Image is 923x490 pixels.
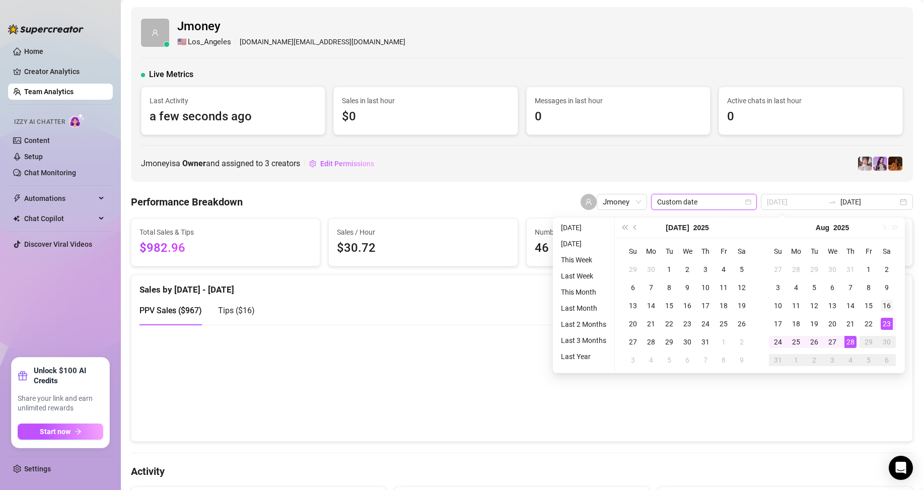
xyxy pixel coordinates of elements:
[624,260,642,278] td: 2025-06-29
[805,260,823,278] td: 2025-07-29
[790,300,802,312] div: 11
[823,278,841,297] td: 2025-08-06
[823,315,841,333] td: 2025-08-20
[557,318,610,330] li: Last 2 Months
[736,354,748,366] div: 9
[860,297,878,315] td: 2025-08-15
[678,351,696,369] td: 2025-08-06
[787,297,805,315] td: 2025-08-11
[660,278,678,297] td: 2025-07-08
[265,159,269,168] span: 3
[823,333,841,351] td: 2025-08-27
[878,351,896,369] td: 2025-09-06
[660,315,678,333] td: 2025-07-22
[828,198,836,206] span: to
[860,278,878,297] td: 2025-08-08
[790,263,802,275] div: 28
[678,242,696,260] th: We
[535,227,707,238] span: Number of PPVs Sold
[182,159,206,168] b: Owner
[823,260,841,278] td: 2025-07-30
[858,157,872,171] img: Rosie
[149,68,193,81] span: Live Metrics
[696,351,715,369] td: 2025-08-07
[696,260,715,278] td: 2025-07-03
[881,263,893,275] div: 2
[13,194,21,202] span: thunderbolt
[642,260,660,278] td: 2025-06-30
[678,260,696,278] td: 2025-07-02
[40,428,70,436] span: Start now
[841,351,860,369] td: 2025-09-04
[881,336,893,348] div: 30
[769,333,787,351] td: 2025-08-24
[733,333,751,351] td: 2025-08-02
[844,354,857,366] div: 4
[805,351,823,369] td: 2025-09-02
[177,17,405,36] span: Jmoney
[881,300,893,312] div: 16
[881,282,893,294] div: 9
[715,315,733,333] td: 2025-07-25
[878,278,896,297] td: 2025-08-09
[878,260,896,278] td: 2025-08-02
[681,336,693,348] div: 30
[557,334,610,346] li: Last 3 Months
[557,222,610,234] li: [DATE]
[772,282,784,294] div: 3
[139,306,202,315] span: PPV Sales ( $967 )
[681,263,693,275] div: 2
[844,300,857,312] div: 14
[769,242,787,260] th: Su
[841,260,860,278] td: 2025-07-31
[805,242,823,260] th: Tu
[878,315,896,333] td: 2025-08-23
[24,190,96,206] span: Automations
[663,282,675,294] div: 8
[860,351,878,369] td: 2025-09-05
[150,95,317,106] span: Last Activity
[24,136,50,145] a: Content
[535,107,702,126] span: 0
[736,336,748,348] div: 2
[808,263,820,275] div: 29
[736,282,748,294] div: 12
[844,282,857,294] div: 7
[177,36,187,48] span: 🇺🇸
[645,336,657,348] div: 28
[840,196,898,207] input: End date
[630,218,641,238] button: Previous month (PageUp)
[663,300,675,312] div: 15
[772,336,784,348] div: 24
[24,63,105,80] a: Creator Analytics
[787,278,805,297] td: 2025-08-04
[678,278,696,297] td: 2025-07-09
[645,300,657,312] div: 14
[878,333,896,351] td: 2025-08-30
[663,318,675,330] div: 22
[841,278,860,297] td: 2025-08-07
[699,354,712,366] div: 7
[715,333,733,351] td: 2025-08-01
[715,242,733,260] th: Fr
[131,195,243,209] h4: Performance Breakdown
[808,318,820,330] div: 19
[218,306,255,315] span: Tips ( $16 )
[733,260,751,278] td: 2025-07-05
[718,282,730,294] div: 11
[790,318,802,330] div: 18
[733,242,751,260] th: Sa
[841,297,860,315] td: 2025-08-14
[681,300,693,312] div: 16
[69,113,85,128] img: AI Chatter
[24,211,96,227] span: Chat Copilot
[718,300,730,312] div: 18
[826,263,838,275] div: 30
[727,107,894,126] span: 0
[841,315,860,333] td: 2025-08-21
[873,157,887,171] img: Kisa
[787,260,805,278] td: 2025-07-28
[24,169,76,177] a: Chat Monitoring
[152,29,159,36] span: user
[769,260,787,278] td: 2025-07-27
